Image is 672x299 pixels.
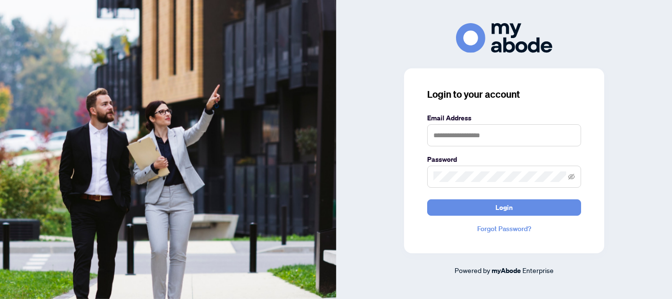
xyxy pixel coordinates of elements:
span: Powered by [455,266,490,274]
button: Login [427,199,581,216]
label: Password [427,154,581,165]
img: ma-logo [456,23,552,52]
a: Forgot Password? [427,223,581,234]
span: Enterprise [522,266,554,274]
span: eye-invisible [568,173,575,180]
span: Login [495,200,513,215]
label: Email Address [427,113,581,123]
a: myAbode [492,265,521,276]
h3: Login to your account [427,88,581,101]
